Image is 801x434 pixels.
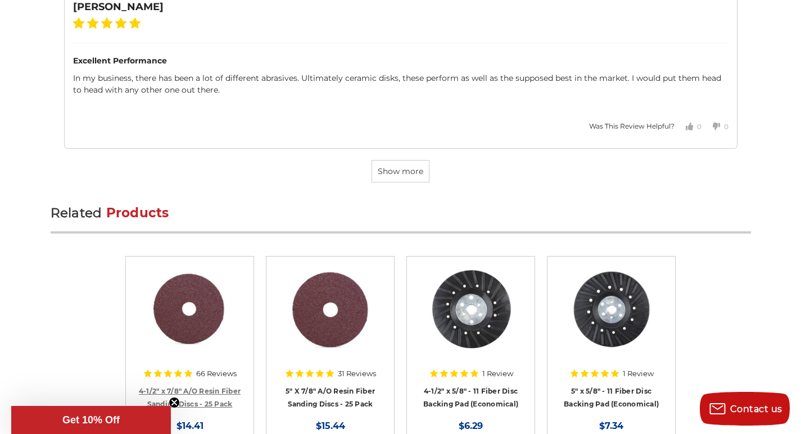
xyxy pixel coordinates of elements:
span: $6.29 [459,421,483,431]
div: Excellent Performance [73,55,728,67]
button: Close teaser [169,397,180,408]
span: Show more [378,166,423,176]
button: Contact us [700,392,790,426]
label: 1 Star [73,17,84,29]
span: Related [51,205,102,221]
img: 4.5 inch resin fiber disc [144,264,236,354]
span: 0 [724,122,728,131]
div: Get 10% OffClose teaser [11,406,171,434]
img: Resin disc backing pad measuring 4 1/2 inches, an essential grinder accessory from Empire Abrasives [426,264,516,354]
button: Votes Down [702,113,728,140]
a: 5" ribbed resin fiber backing pad for extended disc life and enhanced cooling [555,264,667,371]
span: 1 Review [623,370,654,377]
span: In my business, there has been a lot of different abrasives. [73,73,301,83]
span: Get 10% Off [62,414,120,426]
button: Votes Up [675,113,702,140]
a: 4.5 inch resin fiber disc [134,264,246,371]
label: 2 Stars [87,17,98,29]
a: Resin disc backing pad measuring 4 1/2 inches, an essential grinder accessory from Empire Abrasives [415,264,527,371]
a: 5" X 7/8" A/O Resin Fiber Sanding Discs - 25 Pack [286,387,375,408]
span: Products [106,205,169,221]
img: 5" ribbed resin fiber backing pad for extended disc life and enhanced cooling [567,264,657,354]
span: 0 [697,122,702,131]
span: $14.41 [177,421,203,431]
span: Contact us [730,404,782,414]
button: Show more [372,160,429,182]
label: 5 Stars [129,17,141,29]
label: 4 Stars [115,17,126,29]
span: 1 Review [482,370,513,377]
label: 3 Stars [101,17,112,29]
span: $15.44 [316,421,345,431]
div: Was This Review Helpful? [589,121,675,131]
span: 31 Reviews [338,370,376,377]
img: 5 inch aluminum oxide resin fiber disc [285,264,375,354]
span: Ultimately ceramic disks, these perform as well as the supposed best in the market. [301,73,632,83]
a: 4-1/2" x 7/8" A/O Resin Fiber Sanding Discs - 25 Pack [139,387,241,408]
span: 66 Reviews [196,370,237,377]
span: $7.34 [599,421,623,431]
a: 5" x 5/8" - 11 Fiber Disc Backing Pad (Economical) [564,387,659,408]
a: 4-1/2" x 5/8" - 11 Fiber Disc Backing Pad (Economical) [423,387,518,408]
a: 5 inch aluminum oxide resin fiber disc [274,264,386,371]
